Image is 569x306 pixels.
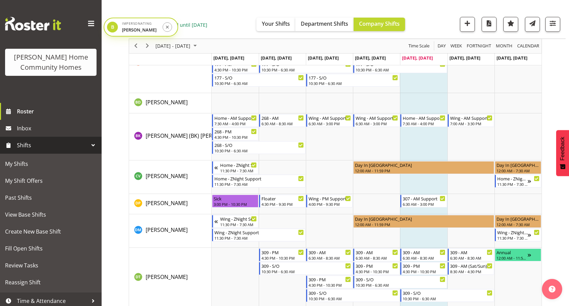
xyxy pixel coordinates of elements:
div: Daljeet Prasad"s event - Floater Begin From Tuesday, October 7, 2025 at 4:30:00 PM GMT+07:00 Ends... [259,195,305,207]
div: next period [142,39,153,53]
div: 11:30 PM - 7:30 AM [497,181,528,187]
span: Week [450,42,463,50]
div: 6:30 AM - 8:30 AM [356,255,398,261]
span: [DATE], [DATE] [213,55,244,61]
div: 11:30 PM - 7:30 AM [214,235,304,241]
div: Cheenee Vargas"s event - Day In Lieu Begin From Thursday, October 9, 2025 at 12:00:00 AM GMT+07:0... [353,161,494,174]
div: Cheenee Vargas"s event - Day In Lieu Begin From Sunday, October 12, 2025 at 12:00:00 AM GMT+07:00... [495,161,541,174]
div: 4:30 PM - 10:30 PM [309,282,351,288]
td: Daniel Marticio resource [129,214,212,248]
div: 10:30 PM - 6:30 AM [309,81,398,86]
div: 309 - AM [403,249,445,256]
span: calendar [517,42,540,50]
div: Home - ZNight Support [497,175,528,182]
span: Time & Attendance [17,296,88,306]
td: Daljeet Prasad resource [129,194,212,214]
a: My Shifts [2,155,100,172]
button: Next [143,42,152,50]
span: Day [437,42,446,50]
div: 6:30 AM - 8:30 AM [261,121,304,126]
span: Reassign Shift [5,277,97,287]
div: 11:30 PM - 7:30 AM [497,235,528,241]
div: Dipika Thapa"s event - 309 - PM Begin From Thursday, October 9, 2025 at 4:30:00 PM GMT+07:00 Ends... [353,262,400,275]
a: My Shift Offers [2,172,100,189]
div: 268 - PM [214,128,257,135]
div: Billie Sothern"s event - 177 - S/O Begin From Wednesday, October 8, 2025 at 10:30:00 PM GMT+07:00... [306,74,400,87]
div: 307 - AM Support [403,195,445,202]
div: 12:00 AM - 11:59 PM [355,168,492,173]
span: Published until [DATE] [150,21,207,28]
div: 3:00 PM - 10:30 PM [214,201,257,207]
div: 7:30 AM - 4:00 PM [403,121,445,126]
div: Brijesh (BK) Kachhadiya"s event - Wing - AM Support 2 Begin From Saturday, October 11, 2025 at 7:... [448,114,494,127]
button: Send a list of all shifts for the selected filtered period to all rostered employees. [525,17,540,32]
span: [DATE], [DATE] [308,55,339,61]
div: Brijesh (BK) Kachhadiya"s event - Wing - AM Support 1 Begin From Wednesday, October 8, 2025 at 6:... [306,114,353,127]
span: [PERSON_NAME] [146,226,188,234]
div: Wing - PM Support 2 [309,195,351,202]
div: 11:30 PM - 7:30 AM [220,168,257,173]
span: [PERSON_NAME] [146,199,188,207]
div: Dipika Thapa"s event - 309 - PM Begin From Friday, October 10, 2025 at 4:30:00 PM GMT+07:00 Ends ... [400,262,447,275]
button: Your Shifts [256,18,295,31]
div: 12:00 AM - 11:59 PM [355,222,492,227]
div: 8:30 AM - 4:30 PM [450,269,492,274]
div: 309 - PM [261,249,304,256]
a: [PERSON_NAME] (BK) [PERSON_NAME] [146,132,243,140]
div: Dipika Thapa"s event - 309 - PM Begin From Tuesday, October 7, 2025 at 4:30:00 PM GMT+07:00 Ends ... [259,248,305,261]
span: Department Shifts [301,20,348,27]
div: Brijesh (BK) Kachhadiya"s event - 268 - AM Begin From Tuesday, October 7, 2025 at 6:30:00 AM GMT+... [259,114,305,127]
div: Wing - ZNight Support [497,229,528,236]
img: Rosterit website logo [5,17,61,30]
div: Day In [GEOGRAPHIC_DATA] [355,215,492,222]
div: 4:00 PM - 9:30 PM [309,201,351,207]
div: 10:30 PM - 6:30 AM [261,67,351,72]
button: Filter Shifts [545,17,560,32]
div: 268 - S/O [214,141,304,148]
span: [DATE], [DATE] [355,55,386,61]
div: 10:30 PM - 6:30 AM [403,296,492,301]
a: Review Tasks [2,257,100,274]
button: Month [516,42,541,50]
div: Billie Sothern"s event - 177 - S/O Begin From Monday, October 6, 2025 at 10:30:00 PM GMT+07:00 En... [212,74,305,87]
div: Daniel Marticio"s event - Wing - ZNight Support Begin From Sunday, October 5, 2025 at 11:30:00 PM... [212,215,258,228]
span: [DATE], [DATE] [497,55,527,61]
button: Time Scale [407,42,431,50]
div: Day In [GEOGRAPHIC_DATA] [497,215,540,222]
span: Review Tasks [5,260,97,270]
div: Daniel Marticio"s event - Wing - ZNight Support Begin From Monday, October 6, 2025 at 11:30:00 PM... [212,228,305,241]
span: Shifts [17,140,88,150]
span: My Shifts [5,159,97,169]
div: 10:30 PM - 6:30 AM [214,148,304,153]
div: 6:30 AM - 8:30 AM [403,255,445,261]
div: Brijesh (BK) Kachhadiya"s event - 268 - S/O Begin From Monday, October 6, 2025 at 10:30:00 PM GMT... [212,141,305,154]
div: 10:30 PM - 6:30 AM [214,81,304,86]
div: 309 - AM [450,249,492,256]
div: Billie Sothern"s event - 177 - S/O Begin From Tuesday, October 7, 2025 at 10:30:00 PM GMT+07:00 E... [259,60,353,73]
div: Home - ZNight Support [214,175,304,182]
div: Cheenee Vargas"s event - Home - ZNight Support Begin From Sunday, October 5, 2025 at 11:30:00 PM ... [212,161,258,174]
span: Inbox [17,123,98,133]
div: 309 - PM [309,276,351,283]
div: Dipika Thapa"s event - 309 - AM Begin From Friday, October 10, 2025 at 6:30:00 AM GMT+07:00 Ends ... [400,248,447,261]
button: Previous [131,42,141,50]
span: Roster [17,106,98,116]
div: 309 - PM [403,262,445,269]
div: Brijesh (BK) Kachhadiya"s event - Home - AM Support 3 Begin From Monday, October 6, 2025 at 7:30:... [212,114,258,127]
div: 4:30 PM - 10:30 PM [214,67,257,72]
div: Wing - ZNight Support [214,229,304,236]
div: 309 - S/O [261,262,351,269]
button: Timeline Week [449,42,463,50]
a: Past Shifts [2,189,100,206]
div: Day In [GEOGRAPHIC_DATA] [497,161,540,168]
div: 309 - S/O [403,289,492,296]
button: Timeline Day [437,42,447,50]
div: 4:30 PM - 10:30 PM [214,134,257,140]
div: Daljeet Prasad"s event - Sick Begin From Monday, October 6, 2025 at 3:00:00 PM GMT+07:00 Ends At ... [212,195,258,207]
div: 6:30 AM - 3:00 PM [309,121,351,126]
div: Daniel Marticio"s event - Day In Lieu Begin From Thursday, October 9, 2025 at 12:00:00 AM GMT+07:... [353,215,494,228]
a: [PERSON_NAME] [146,172,188,180]
div: [PERSON_NAME] Home Community Homes [12,52,90,72]
div: 309 - AM [309,249,351,256]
